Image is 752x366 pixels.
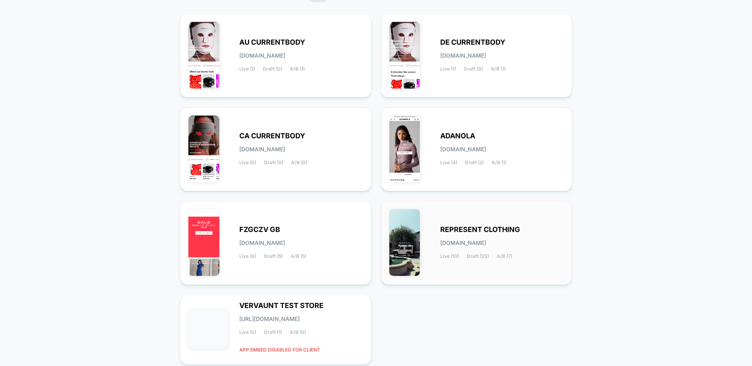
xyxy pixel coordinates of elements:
[239,40,305,45] span: AU CURRENTBODY
[239,240,285,246] span: [DOMAIN_NAME]
[239,303,324,308] span: VERVAUNT TEST STORE
[440,227,520,232] span: REPRESENT CLOTHING
[291,254,306,259] span: A/B (5)
[264,330,282,335] span: Draft (1)
[491,66,506,72] span: A/B (1)
[467,254,489,259] span: Draft (23)
[440,147,486,152] span: [DOMAIN_NAME]
[389,22,420,89] img: DE_CURRENTBODY
[239,53,285,58] span: [DOMAIN_NAME]
[188,116,219,182] img: CA_CURRENTBODY
[188,209,219,276] img: FZGCZV_GB
[389,116,420,182] img: ADANOLA
[264,160,283,165] span: Draft (0)
[264,254,283,259] span: Draft (5)
[291,160,307,165] span: A/B (0)
[188,310,228,349] img: VERVAUNT_TEST_STORE
[239,66,255,72] span: Live (1)
[440,133,475,139] span: ADANOLA
[239,316,300,322] span: [URL][DOMAIN_NAME]
[497,254,512,259] span: A/B (7)
[389,209,420,276] img: REPRESENT_CLOTHING
[239,254,256,259] span: Live (6)
[290,330,306,335] span: A/B (0)
[440,254,459,259] span: Live (10)
[290,66,305,72] span: A/B (1)
[440,160,457,165] span: Live (4)
[239,343,320,357] span: APP EMBED DISABLED FOR CLIENT
[239,160,256,165] span: Live (0)
[440,240,486,246] span: [DOMAIN_NAME]
[239,330,256,335] span: Live (0)
[239,227,280,232] span: FZGCZV GB
[263,66,282,72] span: Draft (0)
[465,160,484,165] span: Draft (2)
[188,22,219,89] img: AU_CURRENTBODY
[464,66,483,72] span: Draft (0)
[440,53,486,58] span: [DOMAIN_NAME]
[239,133,305,139] span: CA CURRENTBODY
[440,66,456,72] span: Live (1)
[440,40,505,45] span: DE CURRENTBODY
[492,160,506,165] span: A/B (1)
[239,147,285,152] span: [DOMAIN_NAME]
